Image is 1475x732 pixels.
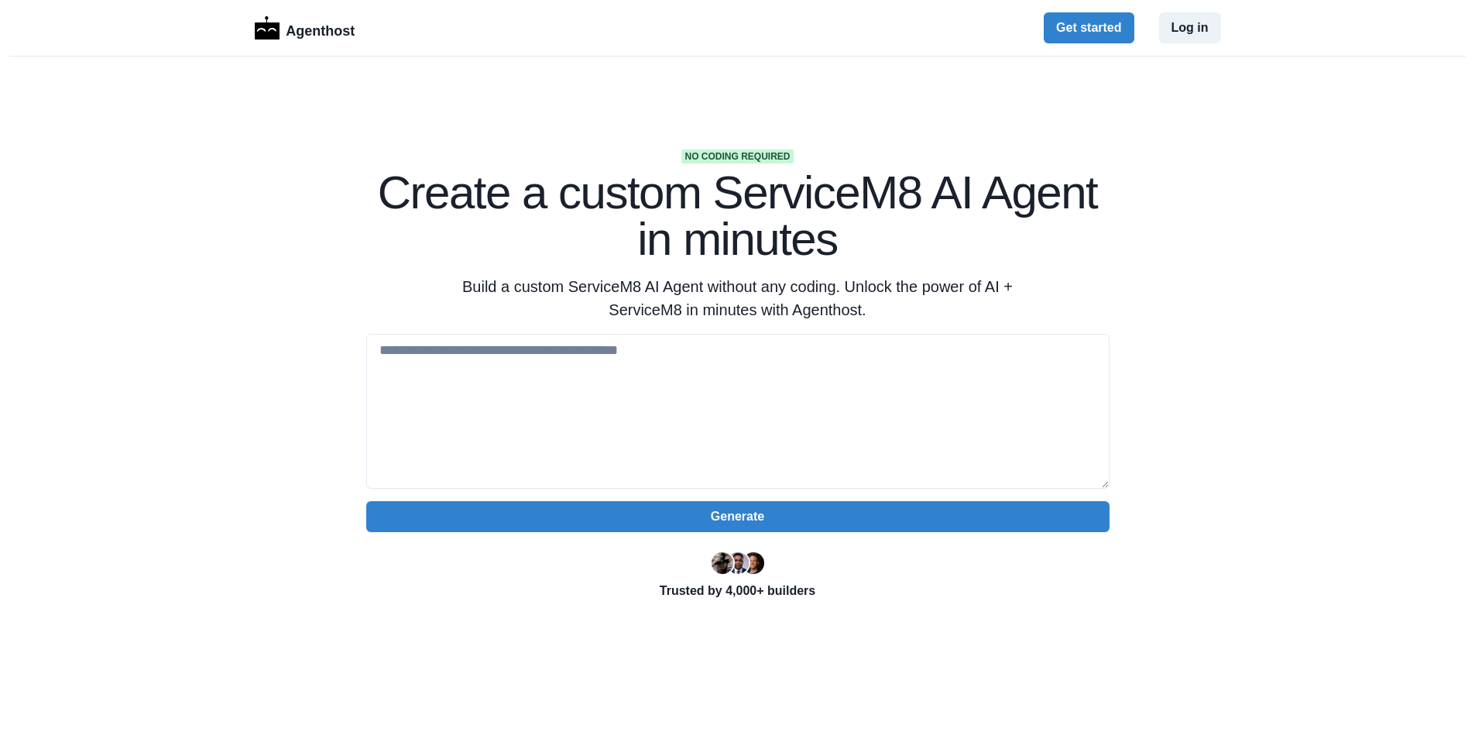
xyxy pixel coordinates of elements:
[441,275,1035,321] p: Build a custom ServiceM8 AI Agent without any coding. Unlock the power of AI + ServiceM8 in minut...
[1159,12,1221,43] button: Log in
[366,582,1110,600] p: Trusted by 4,000+ builders
[286,15,355,42] p: Agenthost
[255,15,355,42] a: LogoAgenthost
[681,149,793,163] span: No coding required
[743,552,764,574] img: Kent Dodds
[712,552,733,574] img: Ryan Florence
[366,170,1110,263] h1: Create a custom ServiceM8 AI Agent in minutes
[366,501,1110,532] button: Generate
[255,16,280,40] img: Logo
[1044,12,1134,43] button: Get started
[727,552,749,574] img: Segun Adebayo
